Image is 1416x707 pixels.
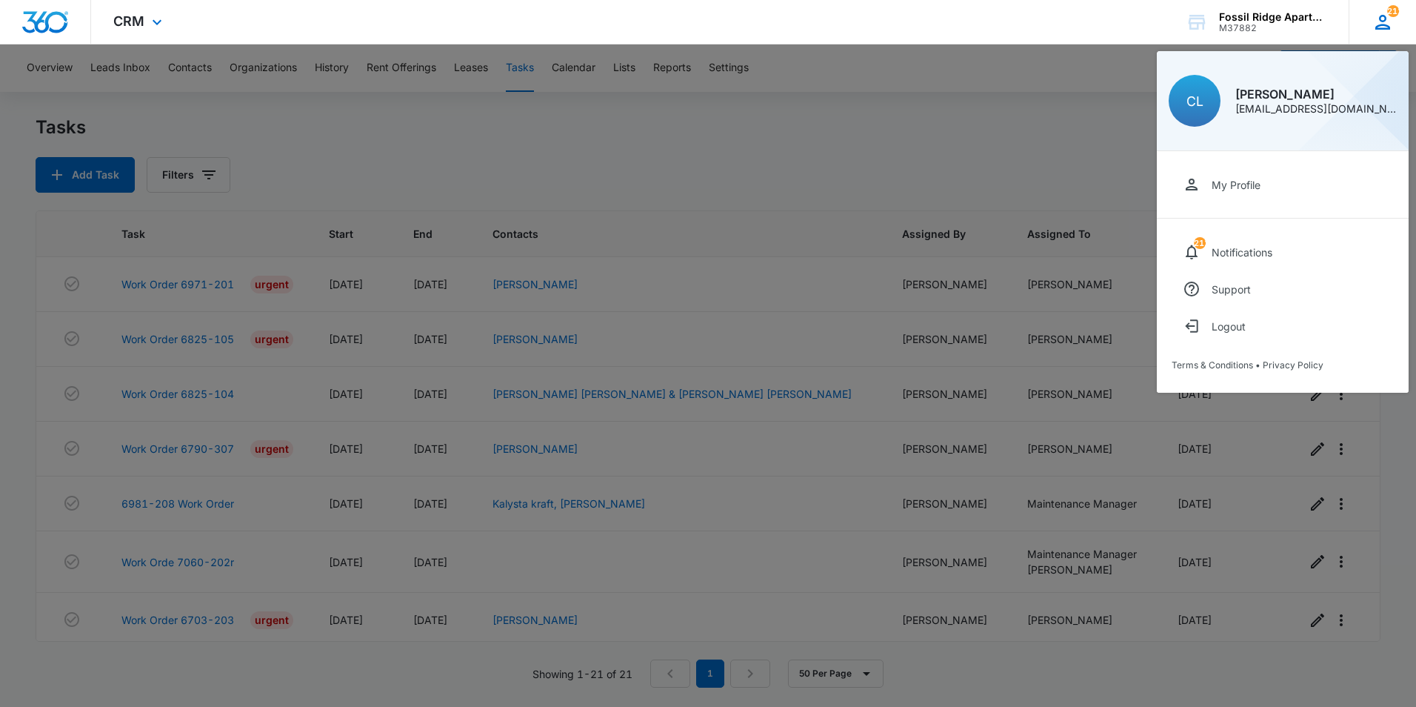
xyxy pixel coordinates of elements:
[1235,88,1397,100] div: [PERSON_NAME]
[1172,359,1394,371] div: •
[1172,270,1394,308] a: Support
[1172,308,1394,345] button: Logout
[1212,283,1251,296] div: Support
[1194,237,1206,249] div: notifications count
[1219,23,1327,33] div: account id
[1172,359,1253,371] a: Terms & Conditions
[1172,166,1394,203] a: My Profile
[1212,320,1246,333] div: Logout
[1387,5,1399,17] span: 211
[1212,246,1272,259] div: Notifications
[1194,237,1206,249] span: 211
[1235,104,1397,114] div: [EMAIL_ADDRESS][DOMAIN_NAME]
[1263,359,1323,371] a: Privacy Policy
[1186,93,1203,109] span: CL
[1219,11,1327,23] div: account name
[1387,5,1399,17] div: notifications count
[1212,179,1260,191] div: My Profile
[113,13,144,29] span: CRM
[1172,233,1394,270] a: notifications countNotifications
